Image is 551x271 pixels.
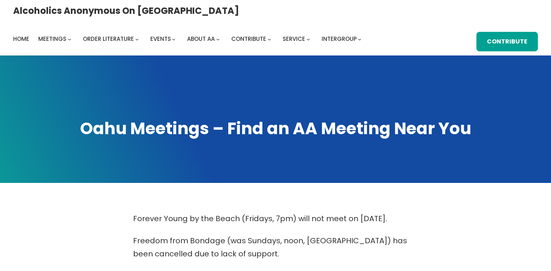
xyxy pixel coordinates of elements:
[322,34,357,44] a: Intergroup
[38,34,66,44] a: Meetings
[283,34,305,44] a: Service
[216,37,220,40] button: About AA submenu
[13,34,29,44] a: Home
[322,35,357,43] span: Intergroup
[268,37,271,40] button: Contribute submenu
[150,34,171,44] a: Events
[133,212,418,225] p: Forever Young by the Beach (Fridays, 7pm) will not meet on [DATE].
[135,37,139,40] button: Order Literature submenu
[358,37,361,40] button: Intergroup submenu
[172,37,175,40] button: Events submenu
[133,234,418,261] p: Freedom from Bondage (was Sundays, noon, [GEOGRAPHIC_DATA]) has been cancelled due to lack of sup...
[476,32,538,51] a: Contribute
[231,34,266,44] a: Contribute
[231,35,266,43] span: Contribute
[13,117,538,140] h1: Oahu Meetings – Find an AA Meeting Near You
[283,35,305,43] span: Service
[38,35,66,43] span: Meetings
[150,35,171,43] span: Events
[13,35,29,43] span: Home
[307,37,310,40] button: Service submenu
[187,35,215,43] span: About AA
[68,37,71,40] button: Meetings submenu
[187,34,215,44] a: About AA
[13,3,239,19] a: Alcoholics Anonymous on [GEOGRAPHIC_DATA]
[13,34,364,44] nav: Intergroup
[83,35,134,43] span: Order Literature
